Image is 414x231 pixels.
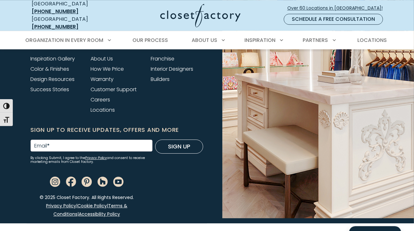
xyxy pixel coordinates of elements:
a: Inspiration Gallery [30,55,75,62]
a: Youtube [113,178,123,185]
a: Schedule a Free Consultation [284,14,383,25]
a: Careers [91,96,110,103]
span: Inspiration [244,36,275,44]
a: About Us [91,55,113,62]
a: Houzz [98,178,108,185]
a: Accessibility Policy [79,211,120,217]
span: Partners [303,36,328,44]
a: Success Stories [30,86,69,93]
img: Closet Factory Logo [160,4,241,27]
a: Locations [91,106,115,114]
a: Cookie Policy [77,203,107,209]
span: Our Process [132,36,168,44]
span: Organization in Every Room [25,36,103,44]
div: © 2025 Closet Factory. All Rights Reserved. [27,193,147,223]
a: Terms & Conditions [53,203,127,217]
h6: Sign Up to Receive Updates, Offers and More [30,125,203,134]
a: Color & Finishes [30,65,69,73]
small: By clicking Submit, I agree to the and consent to receive marketing emails from Closet Factory. [30,156,153,164]
a: [PHONE_NUMBER] [32,8,78,15]
a: Interior Designers [151,65,193,73]
a: Pinterest [82,178,92,185]
a: Over 60 Locations in [GEOGRAPHIC_DATA]! [287,3,388,14]
span: About Us [192,36,217,44]
a: Franchise [151,55,174,62]
a: Instagram [50,178,60,185]
nav: Primary Menu [21,31,393,49]
a: Design Resources [30,76,75,83]
a: Builders [151,76,170,83]
label: Email [34,143,50,148]
p: | | | [30,202,143,218]
a: Warranty [91,76,114,83]
a: Privacy Policy [85,155,107,160]
a: Facebook [66,178,76,185]
a: Privacy Policy [46,203,76,209]
span: Over 60 Locations in [GEOGRAPHIC_DATA]! [287,5,388,12]
div: [GEOGRAPHIC_DATA] [32,15,110,31]
button: Sign Up [155,139,203,154]
a: [PHONE_NUMBER] [32,23,78,30]
a: How We Price [91,65,124,73]
a: Customer Support [91,86,137,93]
span: Locations [357,36,387,44]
